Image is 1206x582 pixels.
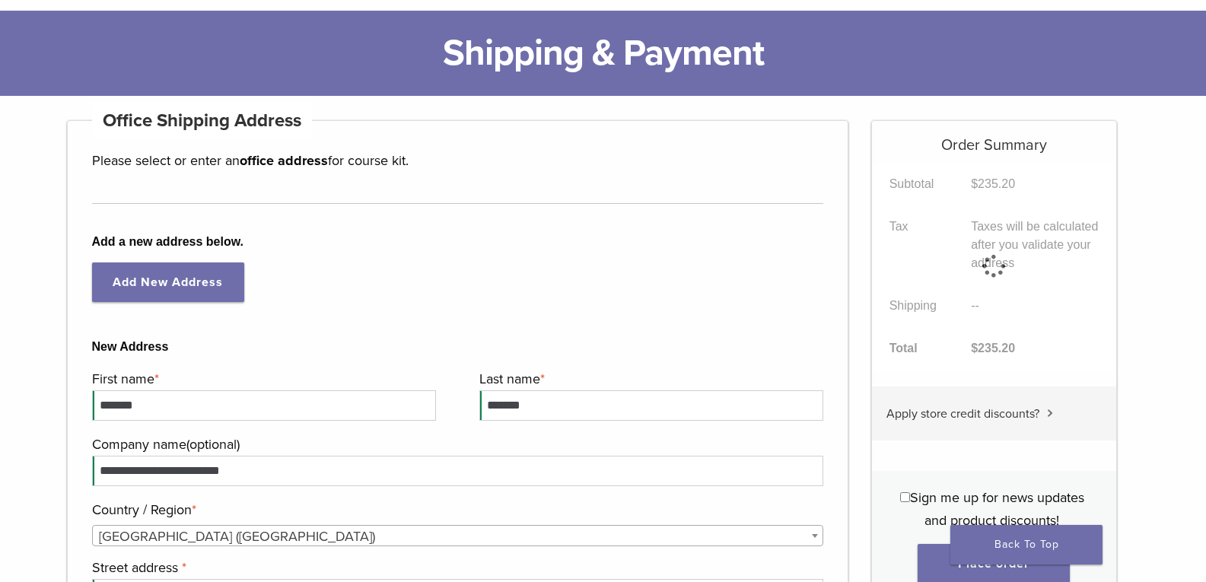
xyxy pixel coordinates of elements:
[92,338,824,356] b: New Address
[92,498,820,521] label: Country / Region
[92,262,244,302] a: Add New Address
[910,489,1084,529] span: Sign me up for news updates and product discounts!
[92,433,820,456] label: Company name
[92,149,824,172] p: Please select or enter an for course kit.
[92,233,824,251] b: Add a new address below.
[479,367,819,390] label: Last name
[950,525,1103,565] a: Back To Top
[92,103,313,139] h4: Office Shipping Address
[900,492,910,502] input: Sign me up for news updates and product discounts!
[92,367,432,390] label: First name
[240,152,328,169] strong: office address
[92,525,824,546] span: Country / Region
[872,121,1116,154] h5: Order Summary
[93,526,823,547] span: United States (US)
[186,436,240,453] span: (optional)
[1047,409,1053,417] img: caret.svg
[886,406,1039,421] span: Apply store credit discounts?
[92,556,820,579] label: Street address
